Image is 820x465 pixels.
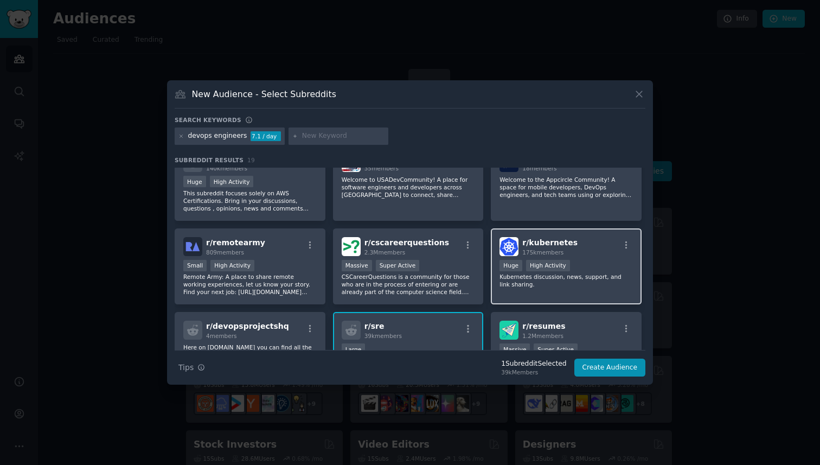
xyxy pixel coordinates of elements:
span: 39k members [364,333,402,339]
div: Super Active [534,343,578,355]
span: 2.3M members [364,249,406,256]
span: r/ remotearmy [206,238,265,247]
div: High Activity [210,260,254,271]
img: kubernetes [499,237,518,256]
div: High Activity [526,260,570,271]
button: Create Audience [574,359,646,377]
span: 35 members [364,165,399,171]
p: Kubernetes discussion, news, support, and link sharing. [499,273,633,288]
span: 4 members [206,333,237,339]
div: 1 Subreddit Selected [501,359,566,369]
div: High Activity [210,176,254,187]
div: Massive [499,343,530,355]
span: 175k members [522,249,563,256]
span: 1.2M members [522,333,563,339]
div: Super Active [376,260,420,271]
div: 7.1 / day [251,131,281,141]
input: New Keyword [302,131,385,141]
img: resumes [499,321,518,340]
span: 19 [247,157,255,163]
p: CSCareerQuestions is a community for those who are in the process of entering or are already part... [342,273,475,296]
p: Remote Army: A place to share remote working experiences, let us know your story. Find your next ... [183,273,317,296]
span: r/ resumes [522,322,565,330]
span: r/ cscareerquestions [364,238,449,247]
button: Tips [175,358,209,377]
img: remotearmy [183,237,202,256]
span: r/ sre [364,322,385,330]
h3: New Audience - Select Subreddits [192,88,336,100]
span: r/ devopsprojectshq [206,322,289,330]
p: Welcome to USADevCommunity! A place for software engineers and developers across [GEOGRAPHIC_DATA... [342,176,475,199]
p: Welcome to the Appcircle Community! A space for mobile developers, DevOps engineers, and tech tea... [499,176,633,199]
span: Subreddit Results [175,156,244,164]
span: Tips [178,362,194,373]
span: r/ kubernetes [522,238,578,247]
p: Here on [DOMAIN_NAME] you can find all the latest devops, sre, cloud engineering and platform job... [183,343,317,366]
div: Massive [342,260,372,271]
div: Huge [499,260,522,271]
span: 18 members [522,165,556,171]
span: 140k members [206,165,247,171]
div: 39k Members [501,368,566,376]
span: 809 members [206,249,244,256]
img: cscareerquestions [342,237,361,256]
div: Huge [183,176,206,187]
div: devops engineers [188,131,247,141]
p: This subreddit focuses solely on AWS Certifications. Bring in your discussions, questions , opini... [183,189,317,212]
div: Large [342,343,366,355]
div: Small [183,260,207,271]
h3: Search keywords [175,116,241,124]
